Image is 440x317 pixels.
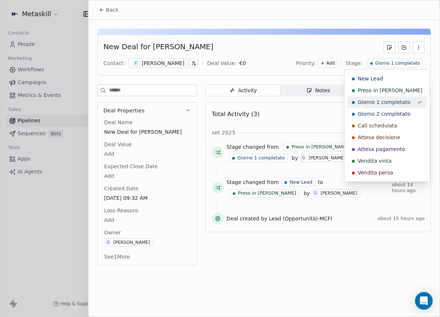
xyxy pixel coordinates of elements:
[358,122,397,129] span: Call schedulata
[358,169,393,176] span: Vendita persa
[358,145,405,153] span: Attesa pagamento
[358,110,410,118] span: Giorno 2 completato
[358,98,410,106] span: Giorno 1 completato
[358,134,400,141] span: Attesa decisione
[358,157,392,165] span: Vendita vinta
[358,75,383,82] span: New Lead
[347,73,427,179] div: Suggestions
[358,87,422,94] span: Preso in [PERSON_NAME]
